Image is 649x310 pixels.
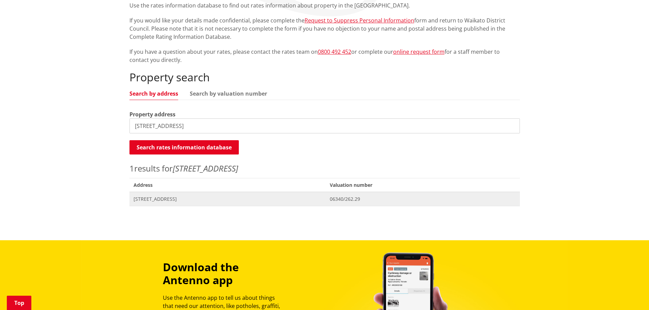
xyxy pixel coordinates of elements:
a: Request to Suppress Personal Information [305,17,414,24]
span: [STREET_ADDRESS] [134,196,322,202]
h2: Property search [129,71,520,84]
span: 1 [129,163,134,174]
iframe: Messenger Launcher [618,281,642,306]
a: Top [7,296,31,310]
a: online request form [393,48,445,55]
button: Search rates information database [129,140,239,154]
input: e.g. Duke Street NGARUAWAHIA [129,118,520,133]
p: If you have a question about your rates, please contact the rates team on or complete our for a s... [129,48,520,64]
p: results for [129,162,520,175]
p: Use the rates information database to find out rates information about property in the [GEOGRAPHI... [129,1,520,10]
label: Property address [129,110,175,118]
a: 0800 492 452 [318,48,351,55]
em: [STREET_ADDRESS] [173,163,238,174]
h3: Download the Antenno app [163,261,286,287]
span: Address [129,178,326,192]
span: 06340/262.29 [330,196,515,202]
a: Search by address [129,91,178,96]
a: [STREET_ADDRESS] 06340/262.29 [129,192,520,206]
a: Search by valuation number [190,91,267,96]
p: If you would like your details made confidential, please complete the form and return to Waikato ... [129,16,520,41]
span: Valuation number [326,178,520,192]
